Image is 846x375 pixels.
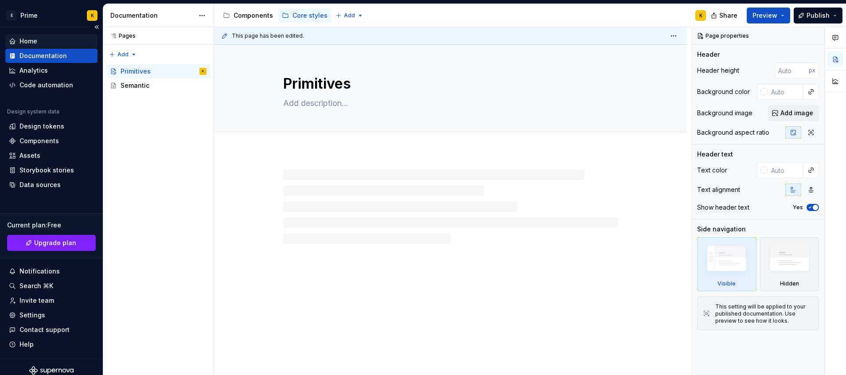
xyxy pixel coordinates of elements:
div: Documentation [19,51,67,60]
div: Current plan : Free [7,221,96,230]
div: Code automation [19,81,73,90]
input: Auto [775,62,809,78]
div: Design tokens [19,122,64,131]
a: Design tokens [5,119,97,133]
div: Help [19,340,34,349]
div: Assets [19,151,40,160]
a: Analytics [5,63,97,78]
textarea: Primitives [281,73,616,94]
a: Invite team [5,293,97,308]
div: Visible [717,280,736,287]
span: Share [719,11,737,20]
a: Documentation [5,49,97,63]
div: Invite team [19,296,54,305]
button: Add image [768,105,819,121]
button: Upgrade plan [7,235,96,251]
a: Storybook stories [5,163,97,177]
a: Settings [5,308,97,322]
button: EPrimeK [2,6,101,25]
div: Components [19,137,59,145]
div: Header [697,50,720,59]
button: Help [5,337,97,352]
div: Page tree [106,64,210,93]
span: Publish [807,11,830,20]
div: Components [234,11,273,20]
div: Text color [697,166,727,175]
a: PrimitivesK [106,64,210,78]
div: K [202,67,204,76]
div: Primitives [121,67,151,76]
a: Data sources [5,178,97,192]
span: Upgrade plan [34,238,76,247]
div: Home [19,37,37,46]
div: Background image [697,109,752,117]
p: px [809,67,815,74]
button: Contact support [5,323,97,337]
span: Preview [752,11,777,20]
input: Auto [768,162,803,178]
div: Pages [106,32,136,39]
a: Core styles [278,8,331,23]
div: Design system data [7,108,59,115]
div: Notifications [19,267,60,276]
div: Search ⌘K [19,281,53,290]
a: Components [5,134,97,148]
div: This setting will be applied to your published documentation. Use preview to see how it looks. [715,303,813,324]
div: Visible [697,237,756,291]
div: Semantic [121,81,149,90]
div: K [699,12,702,19]
input: Auto [768,84,803,100]
div: Hidden [780,280,799,287]
a: Assets [5,148,97,163]
div: K [91,12,94,19]
div: Contact support [19,325,70,334]
div: Hidden [760,237,819,291]
span: Add [344,12,355,19]
button: Search ⌘K [5,279,97,293]
div: Documentation [110,11,194,20]
div: Header height [697,66,739,75]
label: Yes [793,204,803,211]
div: Show header text [697,203,749,212]
div: E [6,10,17,21]
div: Settings [19,311,45,320]
button: Notifications [5,264,97,278]
span: This page has been edited. [232,32,304,39]
div: Text alignment [697,185,740,194]
svg: Supernova Logo [29,366,74,375]
div: Data sources [19,180,61,189]
div: Core styles [292,11,327,20]
button: Collapse sidebar [90,21,103,33]
div: Analytics [19,66,48,75]
button: Publish [794,8,842,23]
a: Semantic [106,78,210,93]
button: Preview [747,8,790,23]
div: Background aspect ratio [697,128,769,137]
div: Page tree [219,7,331,24]
div: Storybook stories [19,166,74,175]
span: Add image [780,109,813,117]
button: Add [106,48,140,61]
a: Code automation [5,78,97,92]
button: Share [706,8,743,23]
span: Add [117,51,129,58]
div: Side navigation [697,225,746,234]
div: Header text [697,150,733,159]
div: Prime [20,11,38,20]
a: Components [219,8,277,23]
div: Background color [697,87,750,96]
button: Add [333,9,366,22]
a: Home [5,34,97,48]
